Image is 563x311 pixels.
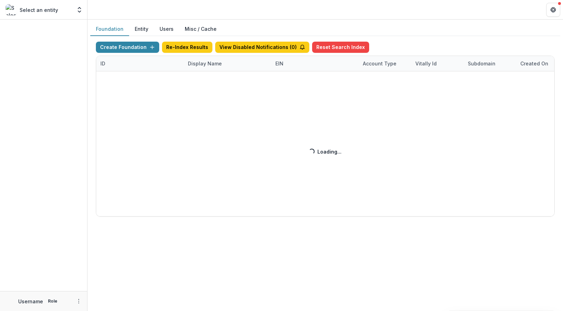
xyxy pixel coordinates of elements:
img: Select an entity [6,4,17,15]
p: Role [46,298,59,304]
p: Select an entity [20,6,58,14]
p: Username [18,298,43,305]
button: Misc / Cache [179,22,222,36]
button: Open entity switcher [75,3,84,17]
button: Entity [129,22,154,36]
button: Foundation [90,22,129,36]
button: More [75,297,83,305]
button: Users [154,22,179,36]
button: Get Help [546,3,560,17]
